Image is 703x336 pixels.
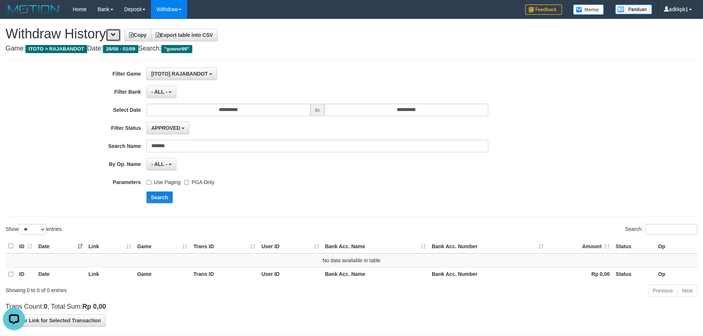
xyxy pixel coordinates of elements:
[147,191,173,203] button: Search
[147,176,180,186] label: Use Paging
[322,267,429,281] th: Bank Acc. Name
[16,239,35,253] th: ID: activate to sort column ascending
[190,239,258,253] th: Trans ID: activate to sort column ascending
[429,239,547,253] th: Bank Acc. Number: activate to sort column ascending
[151,71,208,77] span: [ITOTO] RAJABANDOT
[16,267,35,281] th: ID
[6,224,62,235] label: Show entries
[615,4,652,14] img: panduan.png
[3,3,25,25] button: Open LiveChat chat widget
[310,104,324,116] span: to
[6,314,106,327] button: Clear Link for Selected Transaction
[82,303,106,310] strong: Rp 0,00
[573,4,604,15] img: Button%20Memo.svg
[547,239,613,253] th: Amount: activate to sort column ascending
[134,239,191,253] th: Game: activate to sort column ascending
[6,45,697,52] h4: Game: Date: Search:
[147,122,189,134] button: APPROVED
[655,239,697,253] th: Op
[184,176,214,186] label: PGA Only
[103,45,138,53] span: 28/08 - 01/09
[124,29,151,41] a: Copy
[184,180,189,185] input: PGA Only
[645,224,697,235] input: Search:
[322,239,429,253] th: Bank Acc. Name: activate to sort column ascending
[86,239,134,253] th: Link: activate to sort column ascending
[525,4,562,15] img: Feedback.jpg
[648,284,678,297] a: Previous
[6,27,697,41] h1: Withdraw History
[86,267,134,281] th: Link
[147,158,176,170] button: - ALL -
[592,271,610,277] strong: Rp 0,00
[6,303,697,311] h4: Trans Count: , Total Sum:
[151,125,180,131] span: APPROVED
[6,253,697,267] td: No data available in table
[25,45,87,53] span: ITOTO > RAJABANDOT
[429,267,547,281] th: Bank Acc. Number
[156,32,213,38] span: Export table into CSV
[129,32,147,38] span: Copy
[35,267,86,281] th: Date
[625,224,697,235] label: Search:
[147,86,176,98] button: - ALL -
[18,224,46,235] select: Showentries
[134,267,191,281] th: Game
[190,267,258,281] th: Trans ID
[44,303,47,310] strong: 0
[613,267,655,281] th: Status
[613,239,655,253] th: Status
[258,267,322,281] th: User ID
[151,89,168,95] span: - ALL -
[35,239,86,253] th: Date: activate to sort column ascending
[151,29,218,41] a: Export table into CSV
[151,161,168,167] span: - ALL -
[677,284,697,297] a: Next
[161,45,193,53] span: "gowor99"
[147,67,217,80] button: [ITOTO] RAJABANDOT
[147,180,151,185] input: Use Paging
[6,284,287,294] div: Showing 0 to 0 of 0 entries
[258,239,322,253] th: User ID: activate to sort column ascending
[6,4,62,15] img: MOTION_logo.png
[655,267,697,281] th: Op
